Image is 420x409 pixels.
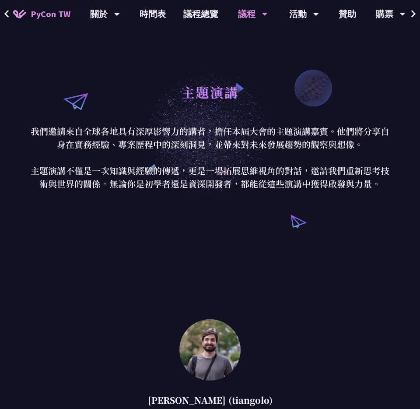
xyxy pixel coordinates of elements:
[179,319,241,381] img: Sebastián Ramírez (tiangolo)
[181,79,239,105] h1: 主題演講
[31,125,389,190] p: 我們邀請來自全球各地具有深厚影響力的講者，擔任本屆大會的主題演講嘉賓。他們將分享自身在實務經驗、專案歷程中的深刻洞見，並帶來對未來發展趨勢的觀察與想像。 主題演講不僅是一次知識與經驗的傳遞，更是...
[13,10,26,18] img: Home icon of PyCon TW 2025
[4,3,79,25] a: PyCon TW
[31,7,70,21] span: PyCon TW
